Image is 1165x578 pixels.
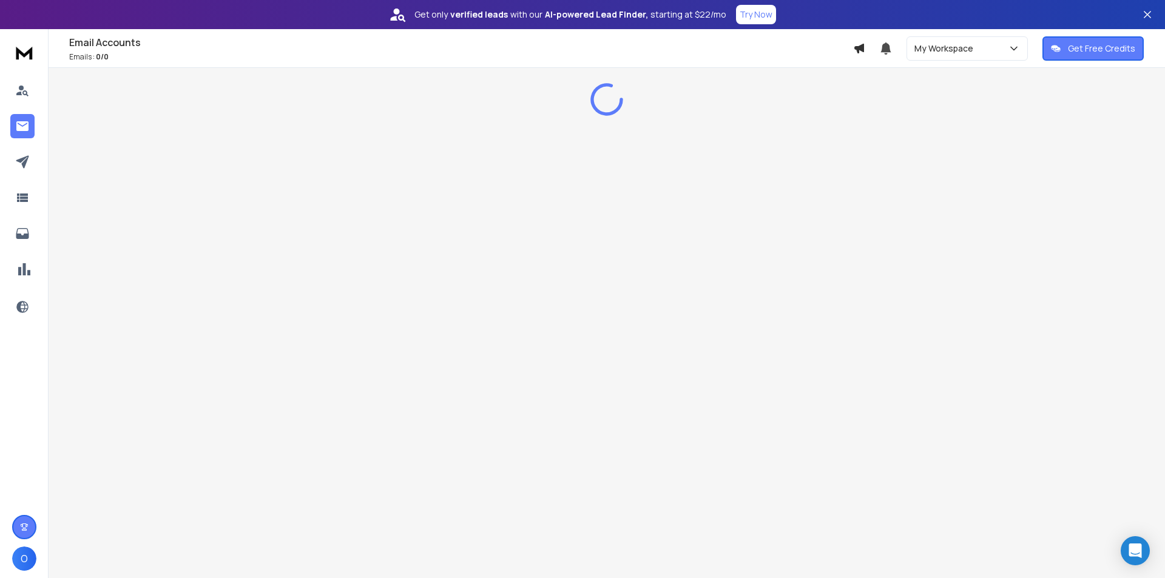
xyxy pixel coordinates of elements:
[69,35,853,50] h1: Email Accounts
[96,52,109,62] span: 0 / 0
[1121,536,1150,565] div: Open Intercom Messenger
[1042,36,1144,61] button: Get Free Credits
[545,8,648,21] strong: AI-powered Lead Finder,
[736,5,776,24] button: Try Now
[414,8,726,21] p: Get only with our starting at $22/mo
[914,42,978,55] p: My Workspace
[12,546,36,571] button: O
[1068,42,1135,55] p: Get Free Credits
[450,8,508,21] strong: verified leads
[12,41,36,64] img: logo
[69,52,853,62] p: Emails :
[740,8,772,21] p: Try Now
